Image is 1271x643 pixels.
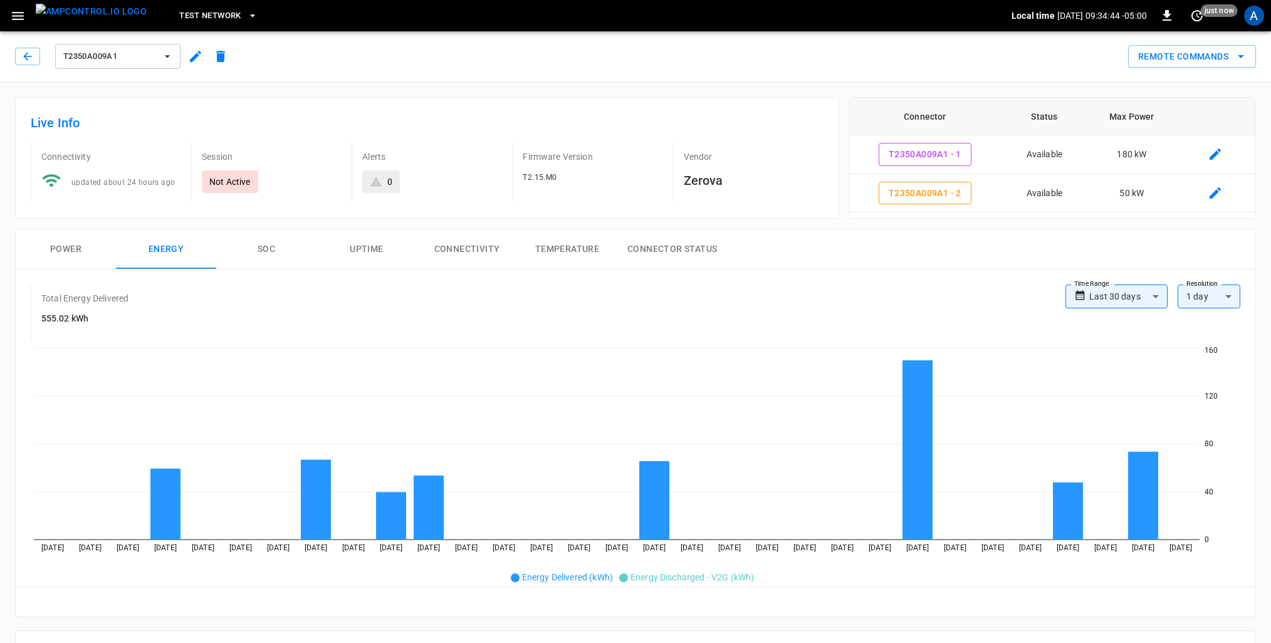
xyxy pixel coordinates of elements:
h6: Live Info [31,113,824,133]
th: Status [1000,98,1089,135]
tspan: [DATE] [1132,543,1154,552]
th: Connector [850,98,1000,135]
p: Vendor [684,150,824,163]
button: Energy [116,229,216,269]
tspan: [DATE] [1057,543,1079,552]
span: Energy Delivered (kWh) [522,572,613,582]
tspan: [DATE] [981,543,1004,552]
button: Power [16,229,116,269]
tspan: [DATE] [869,543,891,552]
tspan: [DATE] [568,543,590,552]
label: Time Range [1074,279,1109,289]
tspan: [DATE] [756,543,778,552]
span: Energy Discharged - V2G (kWh) [630,572,754,582]
tspan: [DATE] [831,543,854,552]
button: Test Network [174,4,262,28]
tspan: [DATE] [906,543,929,552]
tspan: [DATE] [417,543,440,552]
tspan: [DATE] [79,543,102,552]
tspan: [DATE] [380,543,402,552]
th: Max Power [1089,98,1175,135]
tspan: [DATE] [229,543,252,552]
button: Remote Commands [1128,45,1256,68]
td: Available [1000,135,1089,174]
table: connector table [850,98,1255,290]
p: Not Active [209,175,251,188]
tspan: [DATE] [1169,543,1192,552]
button: SOC [216,229,316,269]
span: T2350A009A1 [63,50,156,64]
tspan: [DATE] [1094,543,1117,552]
button: Connector Status [617,229,727,269]
div: profile-icon [1244,6,1264,26]
td: Unavailable [1000,212,1089,251]
tspan: 0 [1205,535,1209,544]
h6: Zerova [684,170,824,191]
span: T2.15.M0 [523,173,557,182]
div: 1 day [1178,285,1240,308]
span: just now [1201,4,1238,17]
tspan: [DATE] [154,543,177,552]
tspan: [DATE] [718,543,741,552]
tspan: [DATE] [117,543,139,552]
p: Local time [1012,9,1055,22]
tspan: [DATE] [305,543,327,552]
h6: 555.02 kWh [41,312,128,326]
img: ampcontrol.io logo [36,4,147,19]
tspan: [DATE] [455,543,478,552]
p: Total Energy Delivered [41,292,128,305]
tspan: [DATE] [342,543,365,552]
tspan: [DATE] [643,543,666,552]
tspan: [DATE] [1019,543,1042,552]
div: remote commands options [1128,45,1256,68]
tspan: 160 [1205,346,1218,355]
button: T2350A009A1 - 1 [879,143,971,166]
button: set refresh interval [1187,6,1207,26]
button: Connectivity [417,229,517,269]
tspan: [DATE] [530,543,553,552]
td: 180 kW [1089,135,1175,174]
button: T2350A009A1 [55,44,180,69]
p: [DATE] 09:34:44 -05:00 [1057,9,1147,22]
td: 50 kW [1089,174,1175,213]
p: Connectivity [41,150,181,163]
button: Temperature [517,229,617,269]
tspan: [DATE] [267,543,290,552]
tspan: [DATE] [192,543,214,552]
button: Uptime [316,229,417,269]
span: Test Network [179,9,241,23]
tspan: [DATE] [605,543,628,552]
tspan: [DATE] [944,543,966,552]
tspan: 80 [1205,439,1213,448]
span: updated about 24 hours ago [71,178,175,187]
tspan: [DATE] [793,543,816,552]
tspan: [DATE] [493,543,515,552]
td: - [1089,212,1175,251]
label: Resolution [1186,279,1218,289]
div: Last 30 days [1089,285,1168,308]
p: Alerts [362,150,502,163]
p: Session [202,150,342,163]
tspan: [DATE] [41,543,64,552]
tspan: [DATE] [681,543,703,552]
p: Firmware Version [523,150,662,163]
div: 0 [387,175,392,188]
tspan: 40 [1205,488,1213,496]
td: Available [1000,174,1089,213]
button: T2350A009A1 - 2 [879,182,971,205]
tspan: 120 [1205,392,1218,400]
